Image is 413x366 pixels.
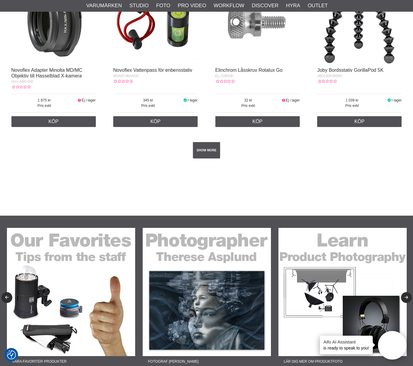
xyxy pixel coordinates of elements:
div: Kundbetyg: 0 [11,84,31,90]
span: Ej i lager [286,98,300,102]
i: I lager [387,98,392,102]
a: Joby Bordsstativ GorillaPod 5K [317,68,384,73]
span: Pris exkl [317,103,387,108]
h4: Aifo AI Assistant [323,339,369,345]
span: I lager [392,98,402,102]
span: 345 [113,98,183,103]
a: Köp [317,116,402,127]
a: Köp [11,116,96,127]
a: Discover [252,2,278,10]
a: Pro Video [178,2,206,10]
a: Varumärken [86,2,122,10]
a: Studio [129,2,149,10]
button: Previous [2,292,12,303]
span: HAX-MIN-MD [11,80,33,84]
span: EL-206038 [215,74,233,78]
span: 32 [215,98,281,103]
span: JB01509-BWW [317,74,342,78]
div: is ready to speak to you! [320,336,373,354]
img: Annons:22-06F banner-sidfot-therese.jpg [143,228,271,356]
img: Annons:22-07F banner-sidfot-learn-product.jpg [278,228,407,356]
i: Ej i lager [281,98,286,102]
i: I lager [183,98,188,102]
a: Köp [215,116,300,127]
span: 1 039 [317,98,387,103]
button: Samtyckesinställningar [7,349,16,360]
a: SHOW MORE [193,142,220,159]
span: Ej i lager [82,98,96,102]
a: Novoflex Adapter Minolta MD/MC Objektiv till Hasselblad X-kamera [11,68,83,78]
span: Pris exkl [113,103,183,108]
span: MONO-WAAGE [113,74,139,78]
a: Novoflex Vattenpass för enbensstativ [113,68,192,73]
a: Workflow [214,2,244,10]
a: Hyra [286,2,300,10]
span: I lager [188,98,198,102]
div: Kundbetyg: 0 [317,79,336,84]
img: Annons:22-05F banner-sidfot-favorites.jpg [7,228,135,356]
a: Elinchrom Låsskruv Rotalux Go [215,68,283,73]
i: Ej i lager [77,98,82,102]
span: 1 875 [11,98,77,103]
a: Outlet [308,2,328,10]
div: Kundbetyg: 0 [113,79,132,84]
a: Köp [113,116,198,127]
a: Foto [156,2,170,10]
div: Kundbetyg: 0 [215,79,235,84]
button: Next [401,292,412,303]
img: Revisit consent button [7,350,16,359]
span: Pris exkl [215,103,281,108]
span: Pris exkl [11,103,77,108]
